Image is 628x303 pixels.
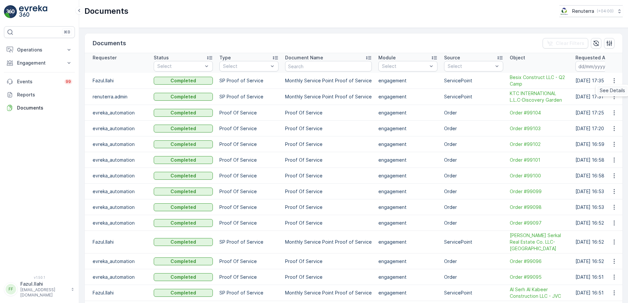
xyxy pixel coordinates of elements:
p: Reports [17,91,72,98]
p: SP Proof of Service [219,239,279,245]
p: engagement [378,204,437,211]
p: 99 [66,79,71,84]
a: Order #99099 [510,188,569,195]
p: evreka_automation [93,220,147,226]
p: Select [382,63,427,70]
p: engagement [378,110,437,116]
p: Order [444,274,503,280]
p: evreka_automation [93,258,147,265]
p: Fazul.Ilahi [20,281,68,287]
button: Completed [154,219,213,227]
a: KTC INTERNATIONAL L.L.C-Discovery Garden [510,90,569,103]
p: evreka_automation [93,157,147,163]
p: SP Proof of Service [219,290,279,296]
p: Completed [170,239,196,245]
a: See Details [597,86,628,95]
p: Operations [17,47,62,53]
p: Completed [170,188,196,195]
p: engagement [378,188,437,195]
button: Completed [154,109,213,117]
span: Order #99102 [510,141,569,148]
button: Completed [154,273,213,281]
p: Module [378,54,396,61]
p: engagement [378,172,437,179]
span: See Details [600,87,625,94]
p: Proof Of Service [219,172,279,179]
p: engagement [378,141,437,148]
button: Completed [154,203,213,211]
button: Completed [154,289,213,297]
button: Completed [154,156,213,164]
p: Proof Of Service [285,172,372,179]
img: logo [4,5,17,18]
a: Order #99098 [510,204,569,211]
p: Completed [170,274,196,280]
p: Monthly Service Point Proof of Service [285,93,372,100]
a: Order #99097 [510,220,569,226]
a: Documents [4,101,75,114]
p: Proof Of Service [219,188,279,195]
button: FFFazul.Ilahi[EMAIL_ADDRESS][DOMAIN_NAME] [4,281,75,298]
input: Search [285,61,372,71]
a: Al Serh Al Kabeer Construction LLC - JVC [510,286,569,299]
p: Monthly Service Point Proof of Service [285,239,372,245]
p: Completed [170,157,196,163]
p: Proof Of Service [219,204,279,211]
p: Order [444,188,503,195]
p: Proof Of Service [219,274,279,280]
p: Completed [170,290,196,296]
p: Documents [17,105,72,111]
button: Operations [4,43,75,56]
button: Completed [154,257,213,265]
p: Monthly Service Point Proof of Service [285,77,372,84]
p: Order [444,141,503,148]
div: FF [6,284,16,294]
p: Order [444,110,503,116]
p: Order [444,204,503,211]
button: Completed [154,172,213,180]
p: SP Proof of Service [219,93,279,100]
span: Order #99100 [510,172,569,179]
button: Clear Filters [543,38,588,49]
button: Completed [154,93,213,101]
a: Order #99103 [510,125,569,132]
p: evreka_automation [93,188,147,195]
p: Document Name [285,54,323,61]
p: Fazul.Ilahi [93,239,147,245]
p: evreka_automation [93,274,147,280]
span: v 1.50.1 [4,275,75,279]
p: engagement [378,77,437,84]
p: Source [444,54,460,61]
p: engagement [378,125,437,132]
p: ServicePoint [444,93,503,100]
p: Proof Of Service [219,220,279,226]
p: Proof Of Service [219,141,279,148]
p: Requester [93,54,117,61]
p: Object [510,54,525,61]
p: Order [444,157,503,163]
p: engagement [378,93,437,100]
p: Proof Of Service [285,204,372,211]
p: Completed [170,93,196,100]
p: renuterra.admin [93,93,147,100]
p: engagement [378,239,437,245]
a: Naseer Bin Abdullatif Al Serkal Real Estate Co. LLC- Al Mankhool [510,232,569,252]
p: Documents [84,6,128,16]
a: Order #99096 [510,258,569,265]
img: Screenshot_2024-07-26_at_13.33.01.png [559,8,570,15]
p: Engagement [17,60,62,66]
p: Completed [170,77,196,84]
button: Engagement [4,56,75,70]
p: ServicePoint [444,77,503,84]
a: Reports [4,88,75,101]
p: [EMAIL_ADDRESS][DOMAIN_NAME] [20,287,68,298]
p: evreka_automation [93,141,147,148]
button: Completed [154,77,213,85]
p: Proof Of Service [219,258,279,265]
p: Completed [170,220,196,226]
